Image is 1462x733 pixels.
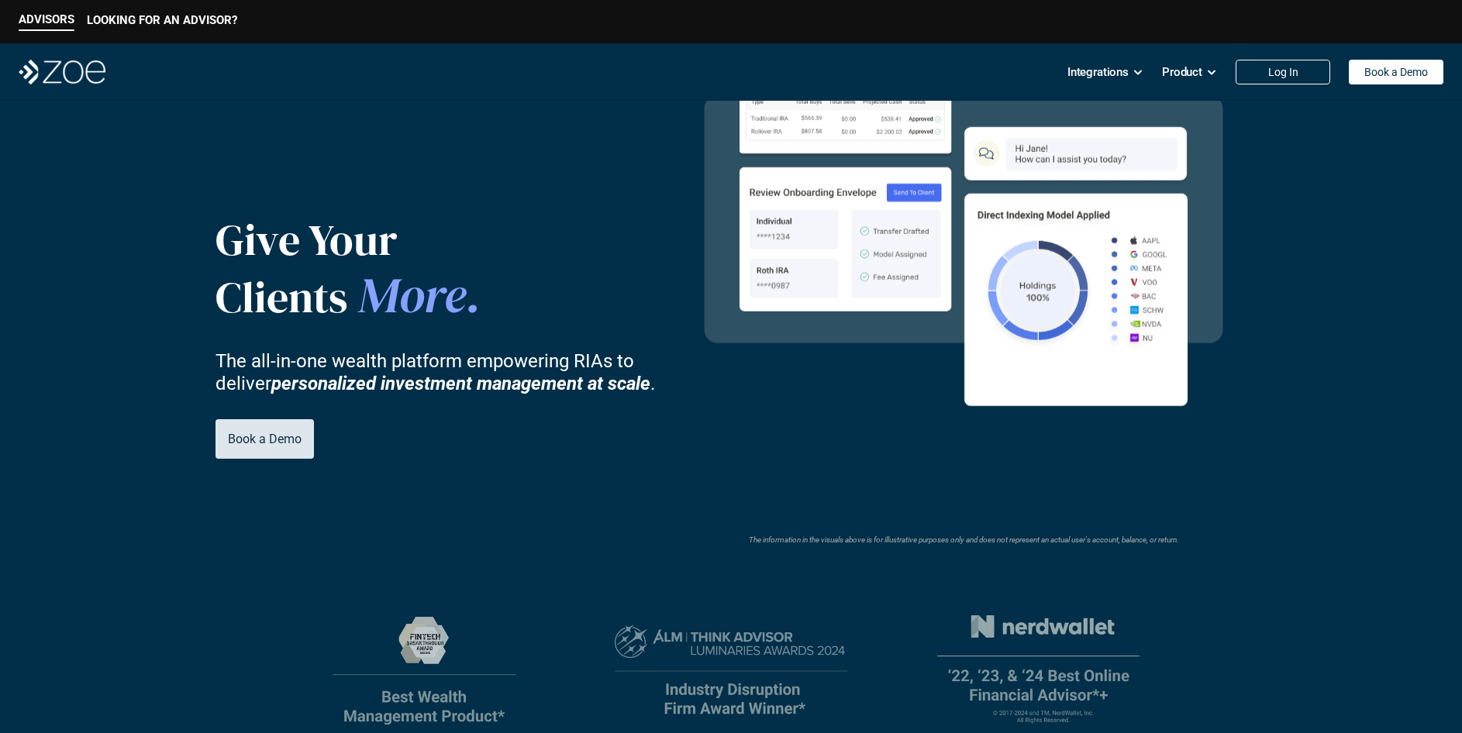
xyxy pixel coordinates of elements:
[466,261,481,329] span: .
[216,350,681,395] p: The all-in-one wealth platform empowering RIAs to deliver .
[271,372,650,394] strong: personalized investment management at scale
[1236,60,1330,84] a: Log In
[87,13,237,27] p: LOOKING FOR AN ADVISOR?
[228,432,302,446] p: Book a Demo
[216,419,314,459] a: Book a Demo
[1268,66,1298,79] p: Log In
[1162,60,1202,84] p: Product
[358,261,466,329] span: More
[19,12,74,26] p: ADVISORS
[1349,60,1443,84] a: Book a Demo
[1364,66,1428,79] p: Book a Demo
[216,266,573,325] p: Clients
[1067,60,1129,84] p: Integrations
[216,214,573,266] p: Give Your
[749,535,1179,544] em: The information in the visuals above is for illustrative purposes only and does not represent an ...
